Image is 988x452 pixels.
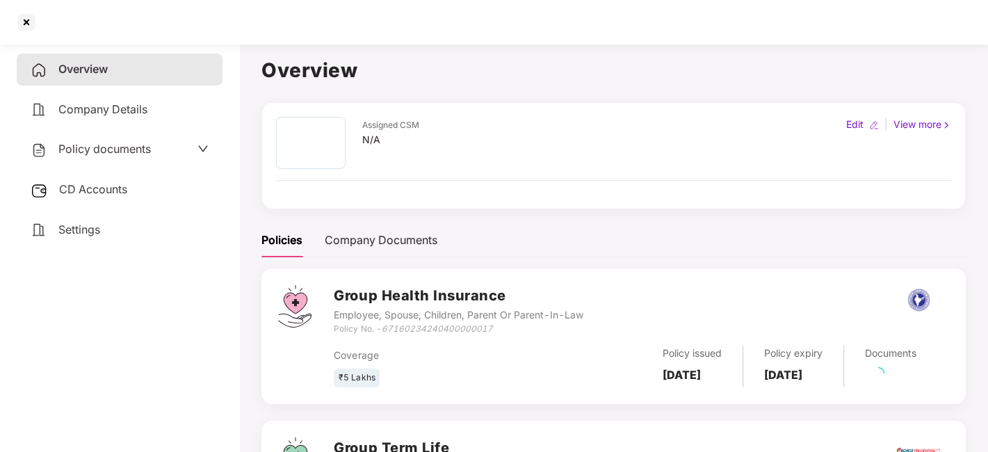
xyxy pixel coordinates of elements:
[941,120,951,130] img: rightIcon
[334,285,583,307] h3: Group Health Insurance
[865,346,916,361] div: Documents
[843,117,866,132] div: Edit
[58,102,147,116] span: Company Details
[895,286,943,314] img: nia.png
[334,348,539,363] div: Coverage
[663,368,701,382] b: [DATE]
[278,285,311,328] img: svg+xml;base64,PHN2ZyB4bWxucz0iaHR0cDovL3d3dy53My5vcmcvMjAwMC9zdmciIHdpZHRoPSI0Ny43MTQiIGhlaWdodD...
[31,222,47,239] img: svg+xml;base64,PHN2ZyB4bWxucz0iaHR0cDovL3d3dy53My5vcmcvMjAwMC9zdmciIHdpZHRoPSIyNCIgaGVpZ2h0PSIyNC...
[31,142,47,159] img: svg+xml;base64,PHN2ZyB4bWxucz0iaHR0cDovL3d3dy53My5vcmcvMjAwMC9zdmciIHdpZHRoPSIyNCIgaGVpZ2h0PSIyNC...
[663,346,722,361] div: Policy issued
[59,182,127,196] span: CD Accounts
[31,182,48,199] img: svg+xml;base64,PHN2ZyB3aWR0aD0iMjUiIGhlaWdodD0iMjQiIHZpZXdCb3g9IjAgMCAyNSAyNCIgZmlsbD0ibm9uZSIgeG...
[891,117,954,132] div: View more
[381,323,492,334] i: 67160234240400000017
[31,62,47,79] img: svg+xml;base64,PHN2ZyB4bWxucz0iaHR0cDovL3d3dy53My5vcmcvMjAwMC9zdmciIHdpZHRoPSIyNCIgaGVpZ2h0PSIyNC...
[58,142,151,156] span: Policy documents
[764,346,823,361] div: Policy expiry
[261,232,302,249] div: Policies
[334,369,380,387] div: ₹5 Lakhs
[58,223,100,236] span: Settings
[334,323,583,336] div: Policy No. -
[882,117,891,132] div: |
[197,143,209,154] span: down
[764,368,802,382] b: [DATE]
[261,55,966,86] h1: Overview
[325,232,437,249] div: Company Documents
[362,119,419,132] div: Assigned CSM
[334,307,583,323] div: Employee, Spouse, Children, Parent Or Parent-In-Law
[869,364,886,382] span: loading
[31,102,47,118] img: svg+xml;base64,PHN2ZyB4bWxucz0iaHR0cDovL3d3dy53My5vcmcvMjAwMC9zdmciIHdpZHRoPSIyNCIgaGVpZ2h0PSIyNC...
[869,120,879,130] img: editIcon
[362,132,419,147] div: N/A
[58,62,108,76] span: Overview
